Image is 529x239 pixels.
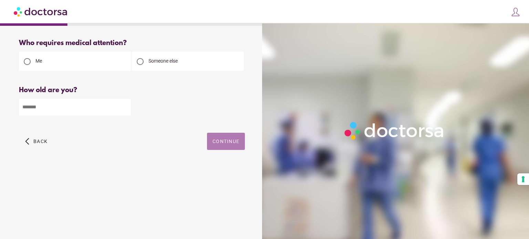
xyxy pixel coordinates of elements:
[517,173,529,185] button: Your consent preferences for tracking technologies
[342,119,447,142] img: Logo-Doctorsa-trans-White-partial-flat.png
[14,4,68,19] img: Doctorsa.com
[19,39,245,47] div: Who requires medical attention?
[148,58,178,64] span: Someone else
[35,58,42,64] span: Me
[207,133,245,150] button: Continue
[19,86,245,94] div: How old are you?
[212,139,239,144] span: Continue
[511,7,520,17] img: icons8-customer-100.png
[22,133,50,150] button: arrow_back_ios Back
[33,139,48,144] span: Back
